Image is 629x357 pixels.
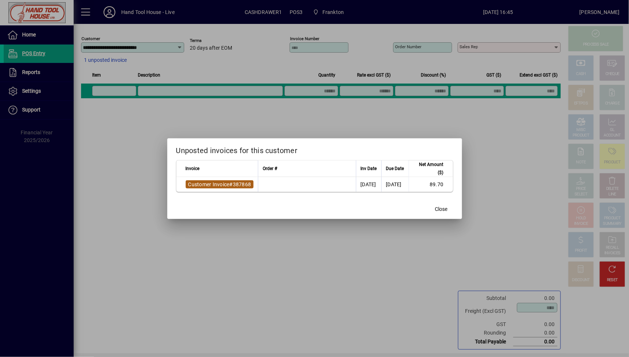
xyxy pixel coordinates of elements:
[167,138,462,160] h2: Unposted invoices for this customer
[361,165,377,173] span: Inv Date
[381,177,409,192] td: [DATE]
[230,181,233,187] span: #
[186,165,200,173] span: Invoice
[233,181,251,187] span: 387868
[188,181,230,187] span: Customer Invoice
[435,205,448,213] span: Close
[413,160,444,177] span: Net Amount ($)
[186,180,254,188] a: Customer Invoice#387868
[409,177,453,192] td: 89.70
[263,165,277,173] span: Order #
[430,203,453,216] button: Close
[356,177,381,192] td: [DATE]
[386,165,404,173] span: Due Date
